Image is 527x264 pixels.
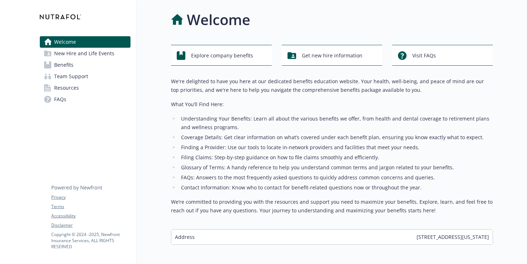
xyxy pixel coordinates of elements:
span: FAQs [54,94,66,105]
span: Team Support [54,71,88,82]
span: Visit FAQs [412,49,436,62]
li: Filing Claims: Step-by-step guidance on how to file claims smoothly and efficiently. [179,153,493,162]
span: Explore company benefits [191,49,253,62]
p: We're delighted to have you here at our dedicated benefits education website. Your health, well-b... [171,77,493,94]
a: Welcome [40,36,130,48]
li: Contact Information: Know who to contact for benefit-related questions now or throughout the year. [179,183,493,192]
button: Visit FAQs [392,45,493,66]
span: Benefits [54,59,73,71]
button: Explore company benefits [171,45,272,66]
span: New Hire and Life Events [54,48,114,59]
p: Copyright © 2024 - 2025 , Newfront Insurance Services, ALL RIGHTS RESERVED [51,231,130,250]
span: Resources [54,82,79,94]
p: We’re committed to providing you with the resources and support you need to maximize your benefit... [171,198,493,215]
li: Understanding Your Benefits: Learn all about the various benefits we offer, from health and denta... [179,114,493,132]
a: FAQs [40,94,130,105]
span: Address [175,233,195,241]
li: Finding a Provider: Use our tools to locate in-network providers and facilities that meet your ne... [179,143,493,152]
a: Disclaimer [51,222,130,228]
li: Coverage Details: Get clear information on what’s covered under each benefit plan, ensuring you k... [179,133,493,142]
li: Glossary of Terms: A handy reference to help you understand common terms and jargon related to yo... [179,163,493,172]
span: Welcome [54,36,76,48]
a: Resources [40,82,130,94]
p: What You’ll Find Here: [171,100,493,109]
a: Benefits [40,59,130,71]
a: Team Support [40,71,130,82]
a: New Hire and Life Events [40,48,130,59]
li: FAQs: Answers to the most frequently asked questions to quickly address common concerns and queries. [179,173,493,182]
a: Privacy [51,194,130,201]
a: Accessibility [51,213,130,219]
button: Get new hire information [282,45,383,66]
a: Terms [51,203,130,210]
span: [STREET_ADDRESS][US_STATE] [417,233,489,241]
span: Get new hire information [302,49,362,62]
h1: Welcome [187,9,250,30]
